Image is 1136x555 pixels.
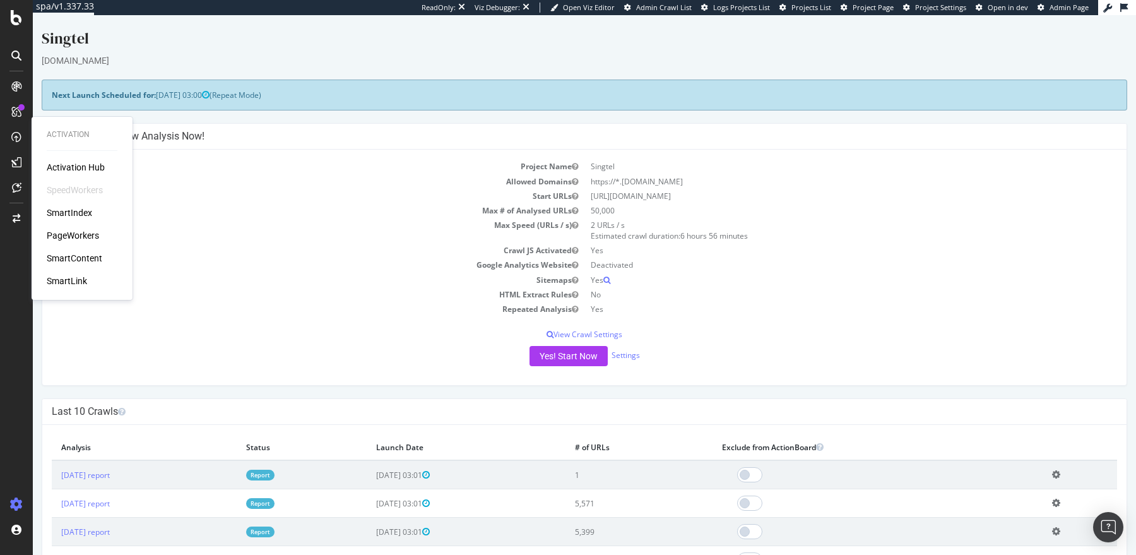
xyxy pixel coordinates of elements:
[791,3,831,12] span: Projects List
[204,419,334,445] th: Status
[713,3,770,12] span: Logs Projects List
[563,3,615,12] span: Open Viz Editor
[213,511,242,522] a: Report
[533,419,680,445] th: # of URLs
[552,242,1084,257] td: Deactivated
[680,419,1010,445] th: Exclude from ActionBoard
[1038,3,1089,13] a: Admin Page
[19,390,1084,403] h4: Last 10 Crawls
[213,455,242,465] a: Report
[47,129,117,140] div: Activation
[19,75,123,85] strong: Next Launch Scheduled for:
[497,331,575,351] button: Yes! Start Now
[28,511,77,522] a: [DATE] report
[1050,3,1089,12] span: Admin Page
[19,144,552,158] td: Project Name
[9,39,1094,52] div: [DOMAIN_NAME]
[841,3,894,13] a: Project Page
[475,3,520,13] div: Viz Debugger:
[19,287,552,301] td: Repeated Analysis
[903,3,966,13] a: Project Settings
[9,64,1094,95] div: (Repeat Mode)
[552,258,1084,272] td: Yes
[624,3,692,13] a: Admin Crawl List
[19,159,552,174] td: Allowed Domains
[19,174,552,188] td: Start URLs
[976,3,1028,13] a: Open in dev
[853,3,894,12] span: Project Page
[9,13,1094,39] div: Singtel
[213,483,242,494] a: Report
[28,455,77,465] a: [DATE] report
[552,228,1084,242] td: Yes
[579,335,607,345] a: Settings
[701,3,770,13] a: Logs Projects List
[552,188,1084,203] td: 50,000
[19,258,552,272] td: Sitemaps
[19,272,552,287] td: HTML Extract Rules
[123,75,177,85] span: [DATE] 03:00
[19,228,552,242] td: Crawl JS Activated
[552,272,1084,287] td: No
[19,242,552,257] td: Google Analytics Website
[550,3,615,13] a: Open Viz Editor
[636,3,692,12] span: Admin Crawl List
[343,455,397,465] span: [DATE] 03:01
[552,144,1084,158] td: Singtel
[552,174,1084,188] td: [URL][DOMAIN_NAME]
[552,287,1084,301] td: Yes
[552,203,1084,228] td: 2 URLs / s Estimated crawl duration:
[47,275,87,287] a: SmartLink
[533,503,680,531] td: 5,399
[422,3,456,13] div: ReadOnly:
[19,115,1084,128] h4: Configure your New Analysis Now!
[1093,512,1123,542] div: Open Intercom Messenger
[47,229,99,242] a: PageWorkers
[334,419,533,445] th: Launch Date
[915,3,966,12] span: Project Settings
[47,252,102,265] a: SmartContent
[988,3,1028,12] span: Open in dev
[47,206,92,219] a: SmartIndex
[19,188,552,203] td: Max # of Analysed URLs
[779,3,831,13] a: Projects List
[533,445,680,474] td: 1
[47,161,105,174] a: Activation Hub
[343,511,397,522] span: [DATE] 03:01
[19,203,552,228] td: Max Speed (URLs / s)
[19,314,1084,325] p: View Crawl Settings
[28,483,77,494] a: [DATE] report
[343,483,397,494] span: [DATE] 03:01
[47,184,103,196] div: SpeedWorkers
[19,419,204,445] th: Analysis
[552,159,1084,174] td: https://*.[DOMAIN_NAME]
[533,474,680,503] td: 5,571
[648,215,715,226] span: 6 hours 56 minutes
